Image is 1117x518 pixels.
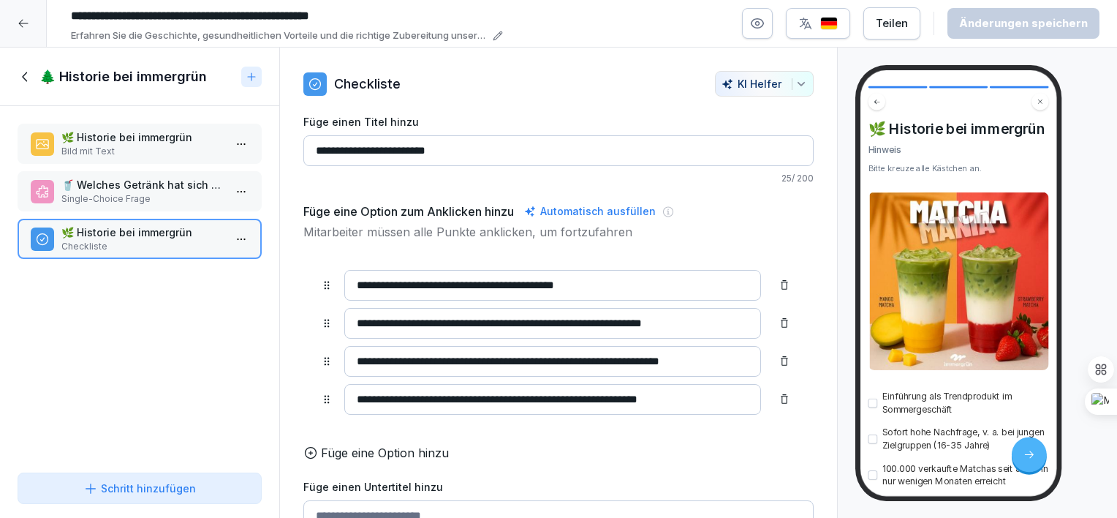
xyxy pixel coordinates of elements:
[882,426,1049,452] p: Sofort hohe Nachfrage, v. a. bei jungen Zielgruppen (16-35 Jahre)
[959,15,1088,31] div: Änderungen speichern
[863,7,920,40] button: Teilen
[303,223,814,241] p: Mitarbeiter müssen alle Punkte anklicken, um fortzufahren
[876,15,908,31] div: Teilen
[83,481,196,496] div: Schritt hinzufügen
[18,473,262,504] button: Schritt hinzufügen
[947,8,1099,39] button: Änderungen speichern
[18,124,262,164] div: 🌿 Historie bei immergrünBild mit Text
[303,114,814,129] label: Füge einen Titel hinzu
[61,145,224,158] p: Bild mit Text
[868,192,1049,370] img: ll0c85jxch0zcq3cwpl9pziy.png
[868,143,1049,157] p: Hinweis
[868,162,1049,174] div: Bitte kreuze alle Kästchen an.
[71,29,488,43] p: Erfahren Sie die Geschichte, gesundheitlichen Vorteile und die richtige Zubereitung unserer Match...
[303,479,814,495] label: Füge einen Untertitel hinzu
[61,177,224,192] p: 🥤 Welches Getränk hat sich seit seiner Einführung als eines der am schnellsten wachsenden Produkt...
[303,203,514,220] h5: Füge eine Option zum Anklicken hinzu
[882,462,1049,488] p: 100.000 verkaufte Matchas seit Juni - in nur wenigen Monaten erreicht
[61,129,224,145] p: 🌿 Historie bei immergrün
[39,68,207,86] h1: 🌲 Historie bei immergrün
[882,390,1049,416] p: Einführung als Trendprodukt im Sommergeschäft
[18,171,262,211] div: 🥤 Welches Getränk hat sich seit seiner Einführung als eines der am schnellsten wachsenden Produkt...
[715,71,814,97] button: KI Helfer
[868,120,1049,137] h4: 🌿 Historie bei immergrün
[722,78,807,90] div: KI Helfer
[61,225,224,240] p: 🌿 Historie bei immergrün
[18,219,262,259] div: 🌿 Historie bei immergrünCheckliste
[321,444,449,462] p: Füge eine Option hinzu
[61,240,224,253] p: Checkliste
[61,192,224,206] p: Single-Choice Frage
[820,17,838,31] img: de.svg
[334,74,401,94] p: Checkliste
[303,172,814,185] p: 25 / 200
[521,203,659,220] div: Automatisch ausfüllen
